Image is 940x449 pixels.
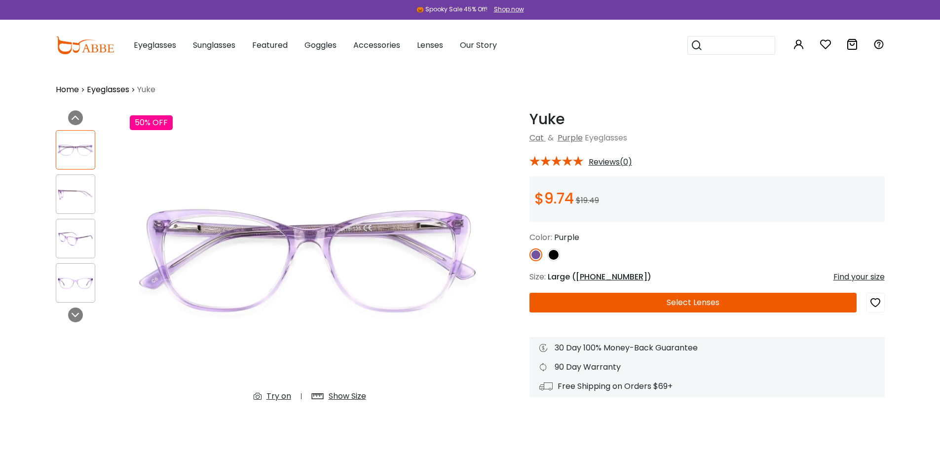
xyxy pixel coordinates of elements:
[529,110,885,128] h1: Yuke
[137,84,155,96] span: Yuke
[193,39,235,51] span: Sunglasses
[417,39,443,51] span: Lenses
[558,132,583,143] a: Purple
[56,185,95,204] img: Yuke Purple Acetate Eyeglasses , SpringHinges , UniversalBridgeFit Frames from ABBE Glasses
[833,271,885,283] div: Find your size
[589,158,632,167] span: Reviews(0)
[134,39,176,51] span: Eyeglasses
[266,390,291,402] div: Try on
[548,271,651,282] span: Large ( )
[56,84,79,96] a: Home
[56,140,95,160] img: Yuke Purple Acetate Eyeglasses , SpringHinges , UniversalBridgeFit Frames from ABBE Glasses
[460,39,497,51] span: Our Story
[585,132,627,143] span: Eyeglasses
[546,132,556,143] span: &
[329,390,366,402] div: Show Size
[539,361,875,373] div: 90 Day Warranty
[529,271,546,282] span: Size:
[87,84,129,96] a: Eyeglasses
[529,293,857,312] button: Select Lenses
[539,380,875,392] div: Free Shipping on Orders $69+
[576,271,647,282] span: [PHONE_NUMBER]
[56,36,114,54] img: abbeglasses.com
[539,342,875,354] div: 30 Day 100% Money-Back Guarantee
[304,39,337,51] span: Goggles
[489,5,524,13] a: Shop now
[529,132,544,143] a: Cat
[554,232,579,243] span: Purple
[353,39,400,51] span: Accessories
[252,39,288,51] span: Featured
[56,274,95,293] img: Yuke Purple Acetate Eyeglasses , SpringHinges , UniversalBridgeFit Frames from ABBE Glasses
[576,195,599,206] span: $19.49
[416,5,488,14] div: 🎃 Spooky Sale 45% Off!
[130,115,173,130] div: 50% OFF
[534,188,574,209] span: $9.74
[529,232,552,243] span: Color:
[494,5,524,14] div: Shop now
[56,229,95,248] img: Yuke Purple Acetate Eyeglasses , SpringHinges , UniversalBridgeFit Frames from ABBE Glasses
[130,110,490,410] img: Yuke Purple Acetate Eyeglasses , SpringHinges , UniversalBridgeFit Frames from ABBE Glasses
